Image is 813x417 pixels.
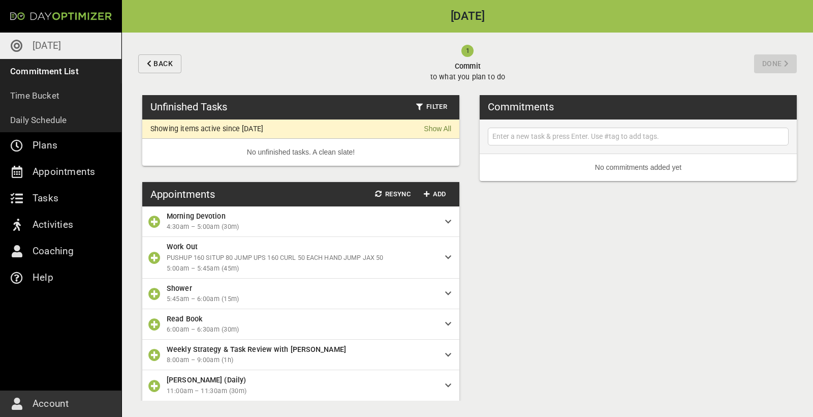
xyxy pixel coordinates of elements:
input: Enter a new task & press Enter. Use #tag to add tags. [490,130,786,143]
button: Add [419,187,451,202]
div: Work OutPUSHUP 160 SITUP 80 JUMP UPS 160 CURL 50 EACH HAND JUMP JAX 505:00am – 5:45am (45m) [142,237,459,278]
li: No commitments added yet [480,154,797,181]
span: Read Book [167,315,202,323]
p: [DATE] [33,38,61,54]
p: Help [33,270,53,286]
p: Time Bucket [10,88,59,103]
span: 4:30am – 5:00am (30m) [167,222,437,232]
text: 1 [466,47,470,54]
div: Shower5:45am – 6:00am (15m) [142,279,459,309]
h2: [DATE] [122,11,813,22]
p: Account [33,396,69,412]
h3: Commitments [488,99,554,114]
h3: Appointments [150,187,215,202]
p: Appointments [33,164,95,180]
span: 5:00am – 5:45am (45m) [167,263,437,274]
button: Back [138,54,181,73]
div: Morning Devotion4:30am – 5:00am (30m) [142,206,459,237]
p: Activities [33,217,73,233]
p: Plans [33,137,57,154]
p: Commitment List [10,64,79,78]
p: Tasks [33,190,58,206]
span: Resync [375,189,411,200]
span: Commit [430,61,505,72]
span: Filter [416,101,447,113]
p: Daily Schedule [10,113,67,127]
button: Committo what you plan to do [185,33,750,95]
span: Add [423,189,447,200]
p: Showing items [150,125,201,133]
span: 8:00am – 9:00am (1h) [167,355,437,366]
div: Weekly Strategy & Task Review with [PERSON_NAME]8:00am – 9:00am (1h) [142,340,459,370]
p: Coaching [33,243,74,259]
span: PUSHUP 160 SITUP 80 JUMP UPS 160 CURL 50 EACH HAND JUMP JAX 50 [167,254,383,261]
span: Work Out [167,243,198,251]
li: No unfinished tasks. A clean slate! [142,139,459,166]
span: Back [153,57,173,70]
button: Filter [412,99,451,115]
span: 11:00am – 11:30am (30m) [167,386,437,397]
p: to what you plan to do [430,72,505,82]
h3: Unfinished Tasks [150,99,227,114]
span: 5:45am – 6:00am (15m) [167,294,437,305]
span: Shower [167,284,192,292]
p: active since [DATE] [201,125,263,133]
img: Day Optimizer [10,12,112,20]
span: Morning Devotion [167,212,226,220]
span: [PERSON_NAME] (Daily) [167,376,246,384]
div: [PERSON_NAME] (Daily)11:00am – 11:30am (30m) [142,370,459,401]
a: Show All [424,124,451,134]
span: Weekly Strategy & Task Review with [PERSON_NAME] [167,345,346,353]
span: 6:00am – 6:30am (30m) [167,324,437,335]
button: Resync [371,187,415,202]
div: Read Book6:00am – 6:30am (30m) [142,309,459,340]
